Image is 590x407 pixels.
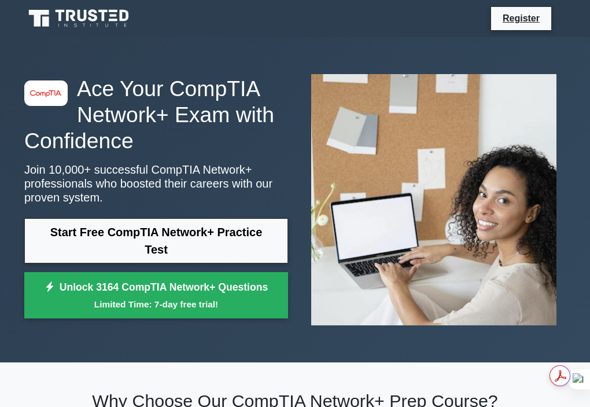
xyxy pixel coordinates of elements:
[24,163,288,204] p: Join 10,000+ successful CompTIA Network+ professionals who boosted their careers with our proven ...
[24,272,288,318] a: Unlock 3164 CompTIA Network+ QuestionsLimited Time: 7-day free trial!
[39,298,274,311] small: Limited Time: 7-day free trial!
[24,218,288,263] a: Start Free CompTIA Network+ Practice Test
[496,11,547,25] a: Register
[24,76,288,153] h1: Ace Your CompTIA Network+ Exam with Confidence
